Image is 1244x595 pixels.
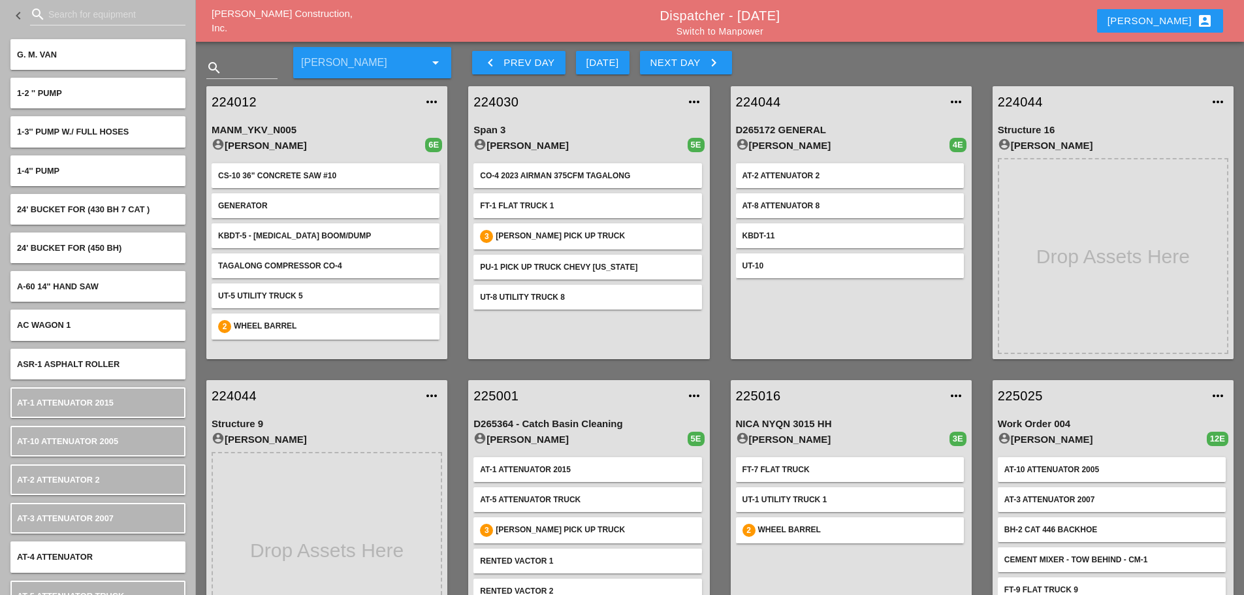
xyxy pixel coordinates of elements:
[212,123,442,138] div: MANM_YKV_N005
[1004,524,1219,536] div: BH-2 Cat 446 Backhoe
[949,138,966,152] div: 4E
[998,92,1202,112] a: 224044
[586,56,619,71] div: [DATE]
[742,200,957,212] div: AT-8 ATTENUATOR 8
[17,243,121,253] span: 24' BUCKET FOR (450 BH)
[212,417,442,432] div: Structure 9
[212,8,353,34] a: [PERSON_NAME] Construction, Inc.
[576,51,630,74] button: [DATE]
[742,494,957,506] div: UT-1 Utility Truck 1
[218,200,433,212] div: Generator
[424,388,439,404] i: more_horiz
[736,432,749,445] i: account_circle
[480,464,695,475] div: AT-1 Attenuator 2015
[660,8,780,23] a: Dispatcher - [DATE]
[1004,494,1219,506] div: AT-3 Attenuator 2007
[686,388,702,404] i: more_horiz
[17,166,59,176] span: 1-4'' PUMP
[998,432,1207,447] div: [PERSON_NAME]
[212,432,225,445] i: account_circle
[736,386,940,406] a: 225016
[998,138,1228,153] div: [PERSON_NAME]
[48,4,167,25] input: Search for equipment
[742,170,957,182] div: AT-2 Attenuator 2
[742,464,957,475] div: FT-7 Flat Truck
[17,552,93,562] span: AT-4 Attenuator
[736,138,949,153] div: [PERSON_NAME]
[640,51,732,74] button: Next Day
[218,170,433,182] div: CS-10 36" Concrete saw #10
[496,524,695,537] div: [PERSON_NAME] Pick up Truck
[686,94,702,110] i: more_horiz
[30,7,46,22] i: search
[998,386,1202,406] a: 225025
[736,417,966,432] div: NICA NYQN 3015 HH
[742,260,957,272] div: UT-10
[212,386,416,406] a: 224044
[949,432,966,446] div: 3E
[480,230,493,243] div: 3
[1004,554,1219,566] div: Cement Mixer - tow behind - CM-1
[425,138,442,152] div: 6E
[473,432,687,447] div: [PERSON_NAME]
[483,55,554,71] div: Prev Day
[688,138,705,152] div: 5E
[428,55,443,71] i: arrow_drop_down
[473,92,678,112] a: 224030
[1210,94,1226,110] i: more_horiz
[742,230,957,242] div: KBDT-11
[758,524,957,537] div: Wheel Barrel
[998,417,1228,432] div: Work Order 004
[473,386,678,406] a: 225001
[480,261,695,273] div: PU-1 Pick Up Truck Chevy [US_STATE]
[1004,464,1219,475] div: AT-10 Attenuator 2005
[218,320,231,333] div: 2
[688,432,705,446] div: 5E
[17,359,120,369] span: ASR-1 Asphalt roller
[473,138,687,153] div: [PERSON_NAME]
[480,555,695,567] div: Rented Vactor 1
[998,138,1011,151] i: account_circle
[17,513,114,523] span: AT-3 Attenuator 2007
[473,123,704,138] div: Span 3
[218,290,433,302] div: UT-5 Utility Truck 5
[424,94,439,110] i: more_horiz
[496,230,695,243] div: [PERSON_NAME] Pick up Truck
[736,432,949,447] div: [PERSON_NAME]
[212,92,416,112] a: 224012
[17,475,100,485] span: AT-2 Attenuator 2
[650,55,722,71] div: Next Day
[1210,388,1226,404] i: more_horiz
[473,432,486,445] i: account_circle
[212,138,225,151] i: account_circle
[17,398,114,408] span: AT-1 Attenuator 2015
[677,26,763,37] a: Switch to Manpower
[1108,13,1213,29] div: [PERSON_NAME]
[212,432,442,447] div: [PERSON_NAME]
[480,200,695,212] div: FT-1 Flat Truck 1
[212,138,425,153] div: [PERSON_NAME]
[948,94,964,110] i: more_horiz
[206,60,222,76] i: search
[742,524,756,537] div: 2
[1207,432,1228,446] div: 12E
[17,320,71,330] span: AC Wagon 1
[480,494,695,506] div: AT-5 Attenuator Truck
[218,230,433,242] div: KBDT-5 - [MEDICAL_DATA] Boom/dump
[234,320,433,333] div: Wheel Barrel
[17,127,129,137] span: 1-3'' PUMP W./ FULL HOSES
[17,50,57,59] span: G. M. VAN
[483,55,498,71] i: keyboard_arrow_left
[706,55,722,71] i: keyboard_arrow_right
[473,417,704,432] div: D265364 - Catch Basin Cleaning
[480,170,695,182] div: CO-4 2023 Airman 375CFM Tagalong
[736,92,940,112] a: 224044
[17,281,99,291] span: A-60 14" hand saw
[736,123,966,138] div: D265172 GENERAL
[480,291,695,303] div: UT-8 Utility Truck 8
[736,138,749,151] i: account_circle
[218,260,433,272] div: Tagalong Compressor CO-4
[10,8,26,24] i: keyboard_arrow_left
[17,204,150,214] span: 24' BUCKET FOR (430 BH 7 CAT )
